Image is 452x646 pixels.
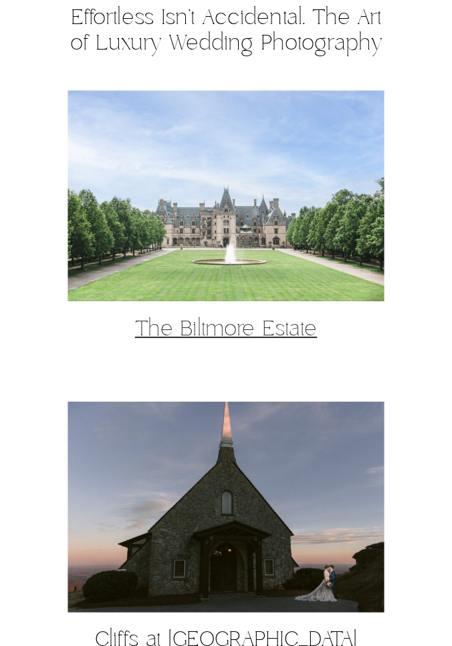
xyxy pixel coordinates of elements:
[135,315,318,343] a: The Biltmore Estate
[68,90,384,301] img: A frontal view of the largest home in the United States, the Biltmore Estate. An Art Deco masterp...
[68,402,384,613] a: Cliffs at Glassy Chapel
[70,4,382,58] a: Effortless Isn’t Accidental. The Art of Luxury Wedding Photography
